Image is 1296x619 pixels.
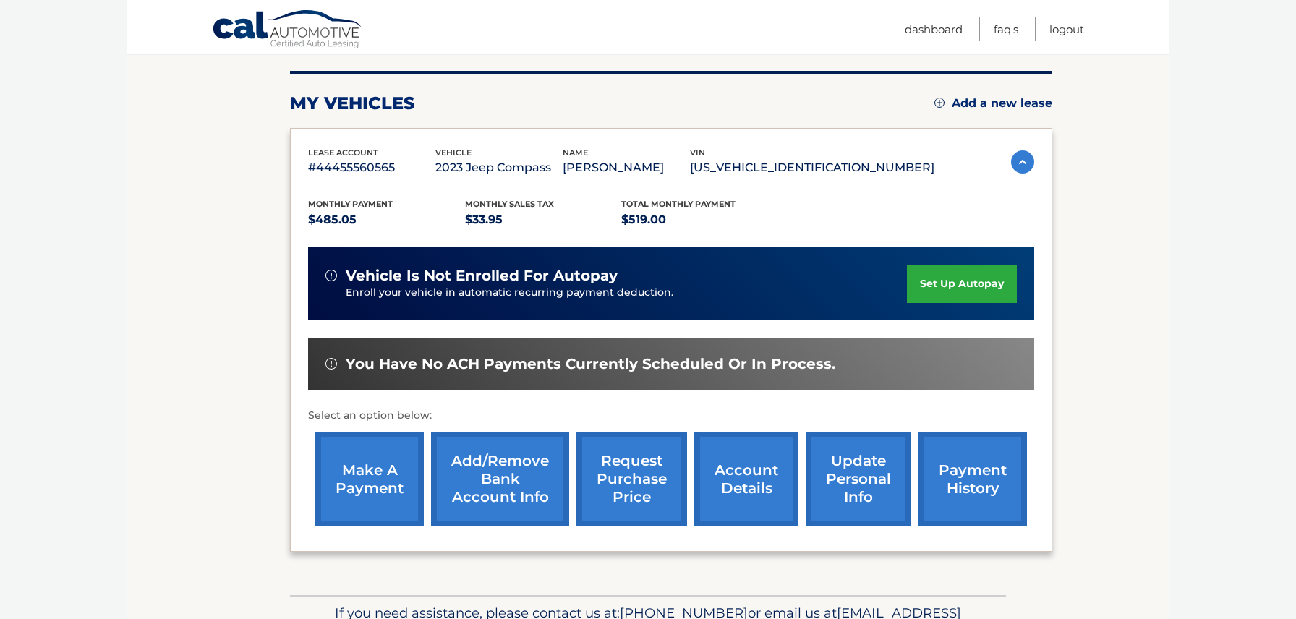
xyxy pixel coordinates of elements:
[1049,17,1084,41] a: Logout
[576,432,687,526] a: request purchase price
[212,9,364,51] a: Cal Automotive
[690,148,705,158] span: vin
[907,265,1017,303] a: set up autopay
[694,432,798,526] a: account details
[431,432,569,526] a: Add/Remove bank account info
[994,17,1018,41] a: FAQ's
[346,355,835,373] span: You have no ACH payments currently scheduled or in process.
[934,98,945,108] img: add.svg
[690,158,934,178] p: [US_VEHICLE_IDENTIFICATION_NUMBER]
[465,210,622,230] p: $33.95
[346,285,907,301] p: Enroll your vehicle in automatic recurring payment deduction.
[290,93,415,114] h2: my vehicles
[308,210,465,230] p: $485.05
[315,432,424,526] a: make a payment
[1011,150,1034,174] img: accordion-active.svg
[308,407,1034,424] p: Select an option below:
[934,96,1052,111] a: Add a new lease
[806,432,911,526] a: update personal info
[621,210,778,230] p: $519.00
[905,17,963,41] a: Dashboard
[308,148,378,158] span: lease account
[308,158,435,178] p: #44455560565
[325,270,337,281] img: alert-white.svg
[325,358,337,370] img: alert-white.svg
[918,432,1027,526] a: payment history
[435,158,563,178] p: 2023 Jeep Compass
[346,267,618,285] span: vehicle is not enrolled for autopay
[621,199,736,209] span: Total Monthly Payment
[308,199,393,209] span: Monthly Payment
[563,158,690,178] p: [PERSON_NAME]
[563,148,588,158] span: name
[435,148,472,158] span: vehicle
[465,199,554,209] span: Monthly sales Tax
